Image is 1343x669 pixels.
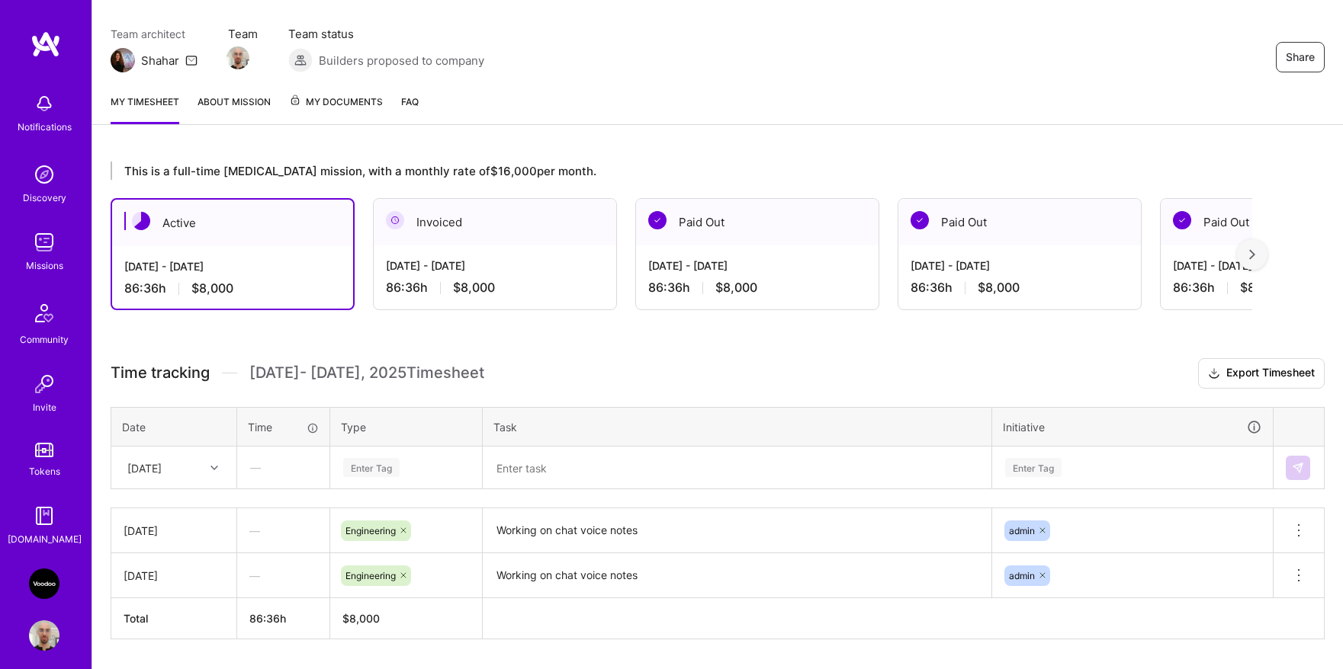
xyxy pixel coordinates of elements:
span: Builders proposed to company [319,53,484,69]
i: icon Download [1208,366,1220,382]
a: FAQ [401,94,419,124]
img: Builders proposed to company [288,48,313,72]
span: $8,000 [715,280,757,296]
img: Team Member Avatar [227,46,249,69]
img: discovery [29,159,59,190]
div: Paid Out [898,199,1141,245]
div: [DATE] - [DATE] [911,258,1129,274]
textarea: Working on chat voice notes [484,510,990,552]
a: My timesheet [111,94,179,124]
span: [DATE] - [DATE] , 2025 Timesheet [249,363,484,383]
div: [DATE] - [DATE] [124,258,341,274]
th: 86:36h [237,598,330,639]
img: Paid Out [1173,211,1191,229]
a: VooDoo (BeReal): Engineering Execution Squad [25,568,63,599]
div: [DATE] [124,568,224,584]
img: teamwork [29,227,59,258]
img: Paid Out [911,211,929,229]
img: VooDoo (BeReal): Engineering Execution Squad [29,568,59,599]
div: Paid Out [636,199,879,245]
a: Team Member Avatar [228,45,248,71]
div: Enter Tag [343,456,400,479]
div: [DATE] - [DATE] [648,258,866,274]
a: User Avatar [25,620,63,651]
a: My Documents [289,94,383,124]
th: Total [111,598,237,639]
div: [DOMAIN_NAME] [8,531,82,547]
img: Invite [29,369,59,399]
span: Team architect [111,26,198,42]
div: Active [112,200,353,246]
div: — [237,511,329,551]
div: This is a full-time [MEDICAL_DATA] mission, with a monthly rate of $16,000 per month. [111,162,1252,180]
img: guide book [29,501,59,531]
div: [DATE] [124,523,224,539]
img: User Avatar [29,620,59,651]
div: Enter Tag [1005,456,1062,479]
img: Team Architect [111,48,135,72]
span: $8,000 [453,280,495,296]
div: Community [20,331,69,347]
img: Submit [1292,462,1304,474]
span: $8,000 [191,280,233,296]
img: Active [132,212,150,230]
div: Tokens [29,463,60,479]
div: 86:36 h [911,280,1129,296]
div: Discovery [23,190,66,206]
div: — [238,447,329,488]
span: Engineering [345,525,396,536]
div: 86:36 h [124,280,341,296]
span: $8,000 [978,280,1020,296]
div: — [237,555,329,596]
div: Notifications [18,119,72,135]
th: Date [111,407,237,447]
span: Team [228,26,258,42]
img: Invoiced [386,211,404,229]
textarea: Working on chat voice notes [484,555,990,597]
div: Invite [33,399,56,415]
a: About Mission [198,94,271,124]
button: Share [1276,42,1325,72]
span: admin [1009,525,1035,536]
th: Task [483,407,992,447]
img: bell [29,88,59,119]
img: right [1249,249,1255,260]
span: Team status [288,26,484,42]
th: Type [330,407,483,447]
i: icon Chevron [210,464,218,472]
div: Time [248,419,319,435]
div: Shahar [141,53,179,69]
span: My Documents [289,94,383,110]
div: [DATE] - [DATE] [386,258,604,274]
span: $8,000 [1240,280,1282,296]
span: admin [1009,570,1035,581]
div: Initiative [1003,418,1262,436]
img: Paid Out [648,211,667,229]
div: 86:36 h [648,280,866,296]
img: logo [31,30,61,58]
span: Engineering [345,570,396,581]
div: [DATE] [127,459,162,475]
div: 86:36 h [386,280,604,296]
img: Community [26,295,63,331]
div: Invoiced [374,199,616,245]
span: Time tracking [111,363,210,383]
img: tokens [35,443,53,457]
button: Export Timesheet [1198,358,1325,389]
i: icon Mail [185,54,198,66]
th: $8,000 [330,598,483,639]
div: Missions [26,258,63,274]
span: Share [1286,50,1315,65]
